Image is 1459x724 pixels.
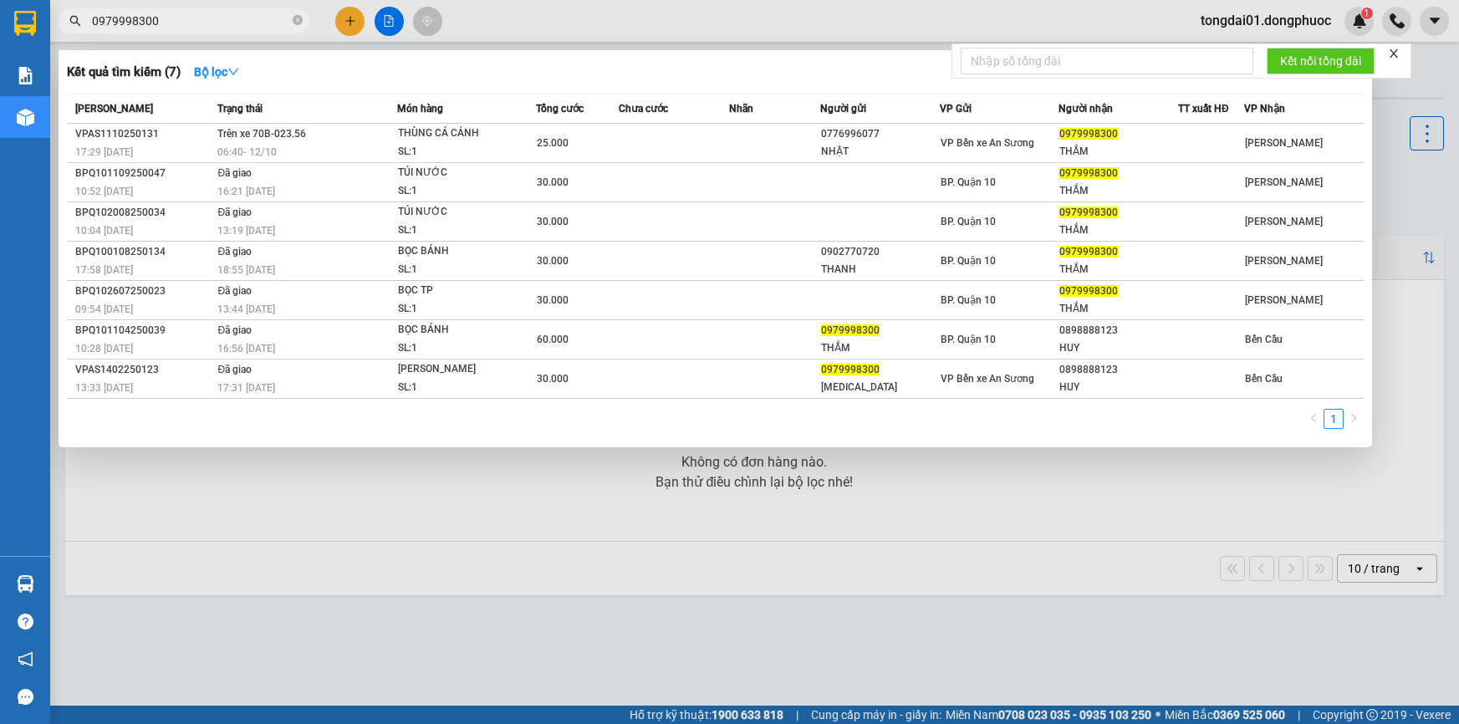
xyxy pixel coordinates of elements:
span: 10:52 [DATE] [75,186,133,197]
div: BỌC BÁNH [398,321,523,339]
span: VP Bến xe An Sương [941,373,1034,385]
span: [PERSON_NAME] [1245,294,1323,306]
input: Tìm tên, số ĐT hoặc mã đơn [92,12,289,30]
span: 10:04 [DATE] [75,225,133,237]
span: 13:44 [DATE] [217,303,275,315]
div: THẮM [1059,182,1177,200]
span: 09:54 [DATE] [75,303,133,315]
strong: Bộ lọc [194,65,239,79]
img: logo-vxr [14,11,36,36]
span: Chưa cước [619,103,668,115]
div: HUY [1059,379,1177,396]
span: message [18,689,33,705]
a: 1 [1324,410,1343,428]
div: BPQ101109250047 [75,165,212,182]
span: VP Bến xe An Sương [941,137,1034,149]
span: Người gửi [820,103,866,115]
span: BP. Quận 10 [941,176,996,188]
span: 60.000 [537,334,569,345]
div: SL: 1 [398,261,523,279]
div: TÚI NƯỚC [398,164,523,182]
div: THÙNG CÁ CẢNH [398,125,523,143]
h3: Kết quả tìm kiếm ( 7 ) [67,64,181,81]
span: 16:21 [DATE] [217,186,275,197]
li: 1 [1324,409,1344,429]
span: VP Nhận [1244,103,1285,115]
div: THẮM [1059,261,1177,278]
span: Đã giao [217,246,252,257]
div: SL: 1 [398,182,523,201]
span: search [69,15,81,27]
span: Đã giao [217,364,252,375]
span: 30.000 [537,255,569,267]
span: down [227,66,239,78]
button: right [1344,409,1364,429]
button: left [1303,409,1324,429]
span: 30.000 [537,373,569,385]
span: Nhãn [729,103,753,115]
span: Trạng thái [217,103,263,115]
span: 17:31 [DATE] [217,382,275,394]
div: THẮM [1059,222,1177,239]
div: SL: 1 [398,339,523,358]
span: Trên xe 70B-023.56 [217,128,306,140]
div: VPAS1402250123 [75,361,212,379]
span: Bến Cầu [1245,334,1283,345]
span: notification [18,651,33,667]
button: Bộ lọcdown [181,59,253,85]
div: SL: 1 [398,300,523,319]
div: [PERSON_NAME] [398,360,523,379]
img: warehouse-icon [17,109,34,126]
span: VP Gửi [940,103,972,115]
div: 0898888123 [1059,322,1177,339]
div: BỌC BÁNH [398,242,523,261]
span: Đã giao [217,324,252,336]
span: close-circle [293,15,303,25]
span: left [1309,413,1319,423]
div: 0776996077 [821,125,939,143]
span: 30.000 [537,216,569,227]
div: SL: 1 [398,222,523,240]
span: 13:33 [DATE] [75,382,133,394]
span: right [1349,413,1359,423]
span: question-circle [18,614,33,630]
span: [PERSON_NAME] [75,103,153,115]
div: BỌC TP [398,282,523,300]
span: 17:29 [DATE] [75,146,133,158]
div: SL: 1 [398,379,523,397]
span: BP. Quận 10 [941,255,996,267]
span: 0979998300 [1059,167,1118,179]
button: Kết nối tổng đài [1267,48,1375,74]
div: THẮM [1059,143,1177,161]
span: 17:58 [DATE] [75,264,133,276]
span: 0979998300 [821,324,880,336]
span: 30.000 [537,176,569,188]
div: HUY [1059,339,1177,357]
span: 0979998300 [1059,128,1118,140]
div: BPQ102607250023 [75,283,212,300]
span: 06:40 - 12/10 [217,146,277,158]
img: solution-icon [17,67,34,84]
div: THẮM [821,339,939,357]
span: 18:55 [DATE] [217,264,275,276]
div: BPQ102008250034 [75,204,212,222]
span: [PERSON_NAME] [1245,216,1323,227]
span: 0979998300 [821,364,880,375]
div: 0902770720 [821,243,939,261]
li: Next Page [1344,409,1364,429]
li: Previous Page [1303,409,1324,429]
div: SL: 1 [398,143,523,161]
span: [PERSON_NAME] [1245,137,1323,149]
span: close [1388,48,1400,59]
span: Đã giao [217,285,252,297]
div: TÚI NƯỚC [398,203,523,222]
span: 0979998300 [1059,206,1118,218]
span: [PERSON_NAME] [1245,176,1323,188]
span: Đã giao [217,206,252,218]
div: VPAS1110250131 [75,125,212,143]
span: 16:56 [DATE] [217,343,275,354]
img: warehouse-icon [17,575,34,593]
div: NHẬT [821,143,939,161]
span: 13:19 [DATE] [217,225,275,237]
span: Đã giao [217,167,252,179]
